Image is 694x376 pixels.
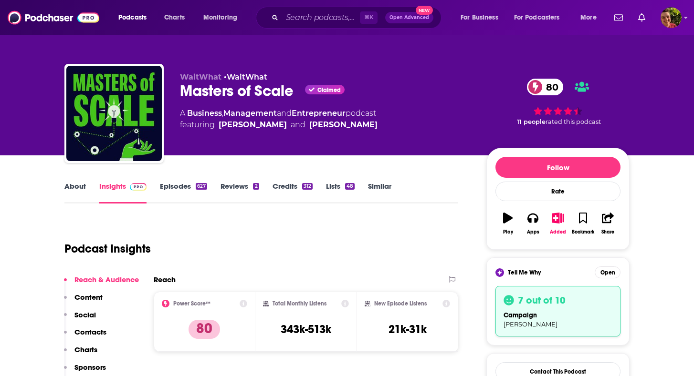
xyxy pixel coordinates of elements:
span: WaitWhat [180,72,221,81]
h2: New Episode Listens [374,300,427,307]
span: More [580,11,597,24]
p: Reach & Audience [74,275,139,284]
div: Apps [527,229,539,235]
div: 312 [302,183,313,190]
button: Follow [495,157,620,178]
span: For Business [461,11,498,24]
a: Show notifications dropdown [610,10,627,26]
a: Credits312 [273,182,313,203]
div: Search podcasts, credits, & more... [265,7,451,29]
div: Play [503,229,513,235]
span: rated this podcast [546,118,601,125]
a: Lists48 [326,182,355,203]
button: Reach & Audience [64,275,139,293]
span: • [224,72,267,81]
div: 80 11 peoplerated this podcast [486,72,630,132]
button: open menu [112,10,159,25]
p: Contacts [74,327,106,336]
img: tell me why sparkle [497,270,503,275]
a: Charts [158,10,190,25]
h3: 343k-513k [281,322,331,336]
img: User Profile [661,7,682,28]
input: Search podcasts, credits, & more... [282,10,360,25]
span: Podcasts [118,11,147,24]
div: Share [601,229,614,235]
h3: 21k-31k [389,322,427,336]
img: Podchaser - Follow, Share and Rate Podcasts [8,9,99,27]
div: 2 [253,183,259,190]
h2: Reach [154,275,176,284]
span: 11 people [517,118,546,125]
h2: Power Score™ [173,300,210,307]
p: Content [74,293,103,302]
button: Content [64,293,103,310]
p: 80 [189,320,220,339]
div: 48 [345,183,355,190]
img: Masters of Scale [66,66,162,161]
p: Charts [74,345,97,354]
span: Claimed [317,88,341,92]
span: [PERSON_NAME] [504,320,557,328]
div: [PERSON_NAME] [219,119,287,131]
a: Entrepreneur [292,109,346,118]
span: and [277,109,292,118]
p: Sponsors [74,363,106,372]
div: Rate [495,182,620,201]
button: open menu [508,10,574,25]
button: Social [64,310,96,328]
span: Logged in as Marz [661,7,682,28]
span: Open Advanced [389,15,429,20]
span: Monitoring [203,11,237,24]
button: open menu [574,10,609,25]
a: 80 [527,79,563,95]
a: WaitWhat [227,72,267,81]
button: Open AdvancedNew [385,12,433,23]
a: Business [187,109,222,118]
span: and [291,119,305,131]
span: For Podcasters [514,11,560,24]
div: A podcast [180,108,378,131]
button: Charts [64,345,97,363]
div: Added [550,229,566,235]
button: Contacts [64,327,106,345]
button: Play [495,206,520,241]
a: Reviews2 [221,182,259,203]
button: Bookmark [570,206,595,241]
button: Share [596,206,620,241]
span: ⌘ K [360,11,378,24]
h1: Podcast Insights [64,242,151,256]
img: Podchaser Pro [130,183,147,191]
span: , [222,109,223,118]
a: InsightsPodchaser Pro [99,182,147,203]
div: [PERSON_NAME] [309,119,378,131]
a: About [64,182,86,203]
span: New [416,6,433,15]
h2: Total Monthly Listens [273,300,326,307]
span: Tell Me Why [508,269,541,276]
h3: 7 out of 10 [518,294,566,306]
button: Apps [520,206,545,241]
a: Management [223,109,277,118]
button: open menu [197,10,250,25]
p: Social [74,310,96,319]
button: Show profile menu [661,7,682,28]
button: Added [546,206,570,241]
span: featuring [180,119,378,131]
span: Charts [164,11,185,24]
a: Show notifications dropdown [634,10,649,26]
span: campaign [504,311,537,319]
a: Similar [368,182,391,203]
button: Open [595,266,620,278]
span: 80 [536,79,563,95]
div: Bookmark [572,229,594,235]
button: open menu [454,10,510,25]
a: Episodes627 [160,182,207,203]
div: 627 [196,183,207,190]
